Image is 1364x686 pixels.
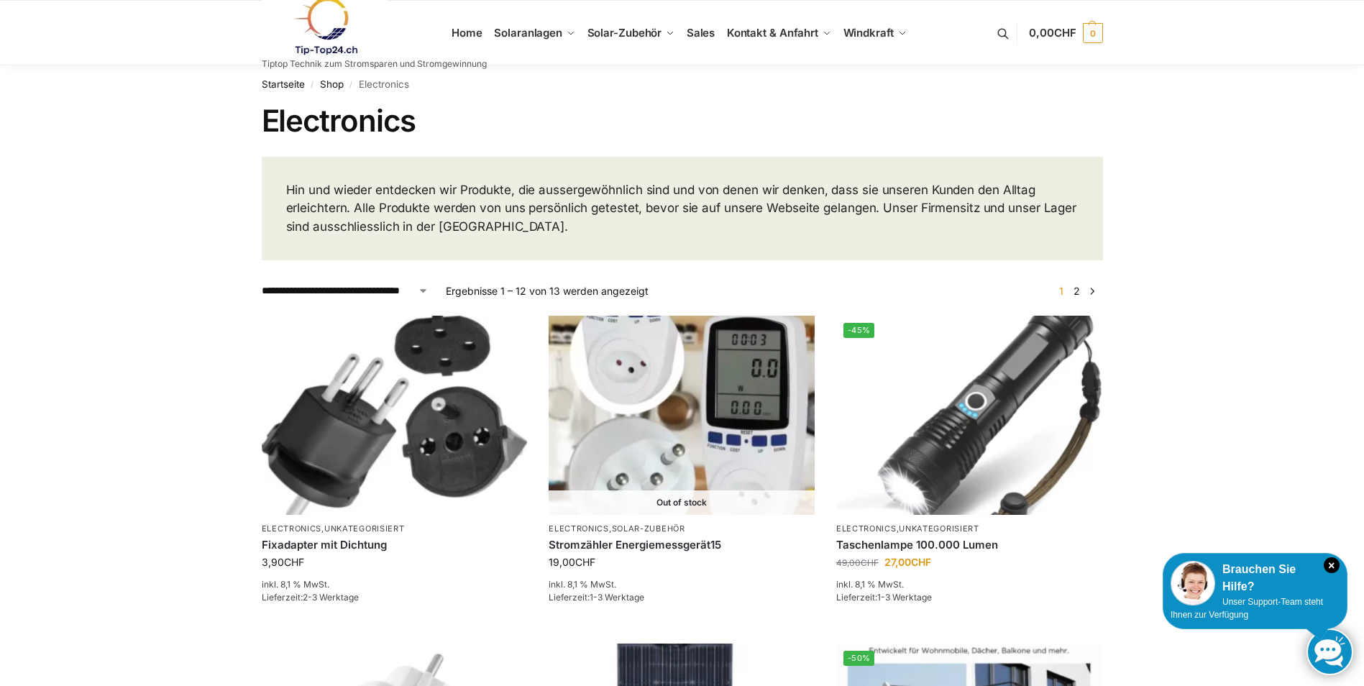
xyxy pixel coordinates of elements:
[687,26,715,40] span: Sales
[488,1,581,65] a: Solaranlagen
[262,538,528,552] a: Fixadapter mit Dichtung
[843,26,894,40] span: Windkraft
[884,556,931,568] bdi: 27,00
[836,557,879,568] bdi: 49,00
[262,556,304,568] bdi: 3,90
[1029,12,1102,55] a: 0,00CHF 0
[877,592,932,603] span: 1-3 Werktage
[727,26,818,40] span: Kontakt & Anfahrt
[581,1,680,65] a: Solar-Zubehör
[911,556,931,568] span: CHF
[836,523,897,534] a: Electronics
[262,316,528,515] img: Fixadapter mit Dichtung
[1051,283,1102,298] nav: Produkt-Seitennummerierung
[1171,561,1340,595] div: Brauchen Sie Hilfe?
[575,556,595,568] span: CHF
[1324,557,1340,573] i: Schließen
[1171,597,1323,620] span: Unser Support-Team steht Ihnen zur Verfügung
[262,592,359,603] span: Lieferzeit:
[262,578,528,591] p: inkl. 8,1 % MwSt.
[836,592,932,603] span: Lieferzeit:
[680,1,720,65] a: Sales
[262,523,322,534] a: Electronics
[836,316,1102,515] a: -45%Extrem Starke Taschenlampe
[720,1,837,65] a: Kontakt & Anfahrt
[262,283,429,298] select: Shop-Reihenfolge
[549,316,815,515] img: Stromzähler Schweizer Stecker-2
[262,103,1103,139] h1: Electronics
[549,556,595,568] bdi: 19,00
[262,65,1103,103] nav: Breadcrumb
[836,578,1102,591] p: inkl. 8,1 % MwSt.
[549,316,815,515] a: Out of stockStromzähler Schweizer Stecker-2
[836,538,1102,552] a: Taschenlampe 100.000 Lumen
[284,556,304,568] span: CHF
[549,523,609,534] a: Electronics
[1029,26,1076,40] span: 0,00
[1171,561,1215,605] img: Customer service
[837,1,912,65] a: Windkraft
[899,523,979,534] a: Unkategorisiert
[324,523,405,534] a: Unkategorisiert
[836,523,1102,534] p: ,
[549,578,815,591] p: inkl. 8,1 % MwSt.
[1070,285,1084,297] a: Seite 2
[446,283,649,298] p: Ergebnisse 1 – 12 von 13 werden angezeigt
[262,523,528,534] p: ,
[494,26,562,40] span: Solaranlagen
[1086,283,1097,298] a: →
[549,538,815,552] a: Stromzähler Energiemessgerät15
[320,78,344,90] a: Shop
[549,523,815,534] p: ,
[262,60,487,68] p: Tiptop Technik zum Stromsparen und Stromgewinnung
[587,26,662,40] span: Solar-Zubehör
[286,181,1079,237] p: Hin und wieder entdecken wir Produkte, die aussergewöhnlich sind und von denen wir denken, dass s...
[836,316,1102,515] img: Extrem Starke Taschenlampe
[262,78,305,90] a: Startseite
[1083,23,1103,43] span: 0
[612,523,685,534] a: Solar-Zubehör
[549,592,644,603] span: Lieferzeit:
[861,557,879,568] span: CHF
[1054,26,1076,40] span: CHF
[305,79,320,91] span: /
[590,592,644,603] span: 1-3 Werktage
[344,79,359,91] span: /
[1056,285,1067,297] span: Seite 1
[303,592,359,603] span: 2-3 Werktage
